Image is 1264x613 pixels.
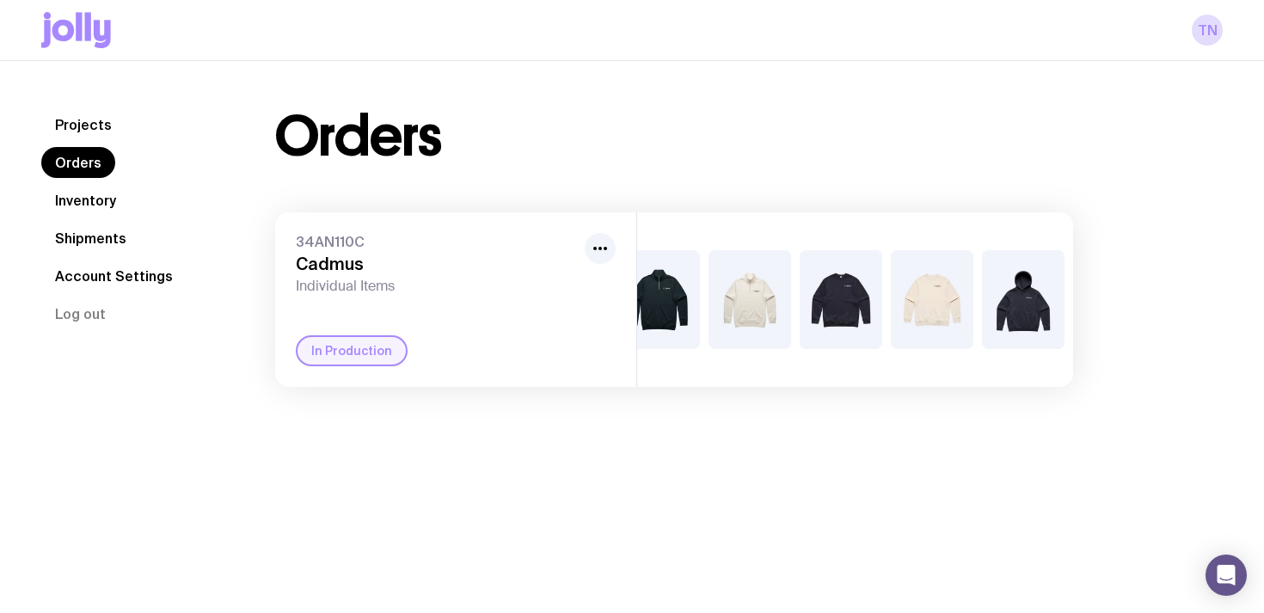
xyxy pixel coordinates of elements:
[1206,555,1247,596] div: Open Intercom Messenger
[296,254,578,274] h3: Cadmus
[41,109,126,140] a: Projects
[296,335,408,366] div: In Production
[41,261,187,291] a: Account Settings
[41,223,140,254] a: Shipments
[275,109,441,164] h1: Orders
[296,278,578,295] span: Individual Items
[296,233,578,250] span: 34AN110C
[41,298,120,329] button: Log out
[41,185,130,216] a: Inventory
[1192,15,1223,46] a: TN
[41,147,115,178] a: Orders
